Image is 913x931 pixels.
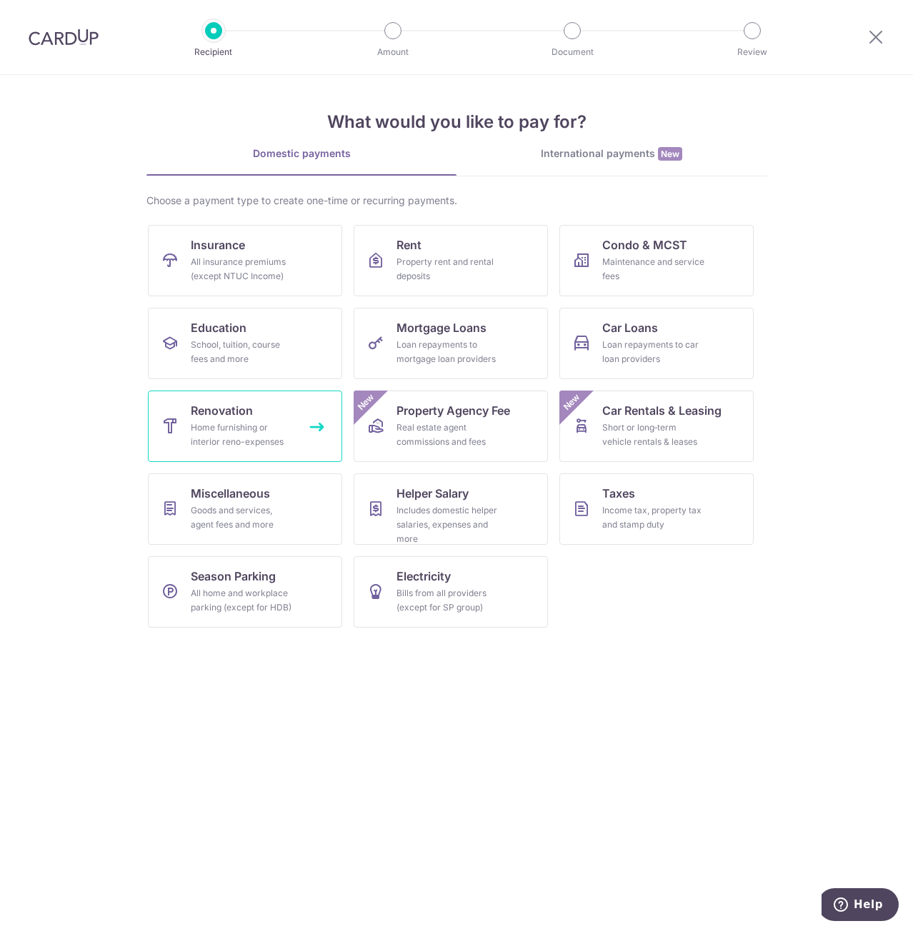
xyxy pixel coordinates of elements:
[191,319,246,336] span: Education
[559,391,754,462] a: Car Rentals & LeasingShort or long‑term vehicle rentals & leasesNew
[191,568,276,585] span: Season Parking
[396,338,499,366] div: Loan repayments to mortgage loan providers
[146,146,456,161] div: Domestic payments
[396,586,499,615] div: Bills from all providers (except for SP group)
[602,255,705,283] div: Maintenance and service fees
[602,236,687,253] span: Condo & MCST
[354,556,548,628] a: ElectricityBills from all providers (except for SP group)
[396,568,451,585] span: Electricity
[354,225,548,296] a: RentProperty rent and rental deposits
[602,503,705,532] div: Income tax, property tax and stamp duty
[559,308,754,379] a: Car LoansLoan repayments to car loan providers
[191,236,245,253] span: Insurance
[602,421,705,449] div: Short or long‑term vehicle rentals & leases
[29,29,99,46] img: CardUp
[354,473,548,545] a: Helper SalaryIncludes domestic helper salaries, expenses and more
[148,225,342,296] a: InsuranceAll insurance premiums (except NTUC Income)
[354,308,548,379] a: Mortgage LoansLoan repayments to mortgage loan providers
[602,402,722,419] span: Car Rentals & Leasing
[560,391,584,414] span: New
[456,146,767,161] div: International payments
[602,319,658,336] span: Car Loans
[146,193,767,208] div: Choose a payment type to create one-time or recurring payments.
[191,485,270,502] span: Miscellaneous
[658,147,682,161] span: New
[354,391,548,462] a: Property Agency FeeReal estate agent commissions and feesNew
[396,319,487,336] span: Mortgage Loans
[396,236,421,253] span: Rent
[602,338,705,366] div: Loan repayments to car loan providers
[396,255,499,283] div: Property rent and rental deposits
[559,473,754,545] a: TaxesIncome tax, property tax and stamp duty
[354,391,378,414] span: New
[191,338,294,366] div: School, tuition, course fees and more
[340,45,446,59] p: Amount
[146,109,767,135] h4: What would you like to pay for?
[191,421,294,449] div: Home furnishing or interior reno-expenses
[191,586,294,615] div: All home and workplace parking (except for HDB)
[396,485,469,502] span: Helper Salary
[699,45,805,59] p: Review
[191,503,294,532] div: Goods and services, agent fees and more
[148,473,342,545] a: MiscellaneousGoods and services, agent fees and more
[148,556,342,628] a: Season ParkingAll home and workplace parking (except for HDB)
[602,485,635,502] span: Taxes
[559,225,754,296] a: Condo & MCSTMaintenance and service fees
[191,255,294,283] div: All insurance premiums (except NTUC Income)
[148,308,342,379] a: EducationSchool, tuition, course fees and more
[161,45,266,59] p: Recipient
[148,391,342,462] a: RenovationHome furnishing or interior reno-expenses
[396,402,510,419] span: Property Agency Fee
[822,888,899,924] iframe: Opens a widget where you can find more information
[191,402,253,419] span: Renovation
[519,45,625,59] p: Document
[396,421,499,449] div: Real estate agent commissions and fees
[396,503,499,546] div: Includes domestic helper salaries, expenses and more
